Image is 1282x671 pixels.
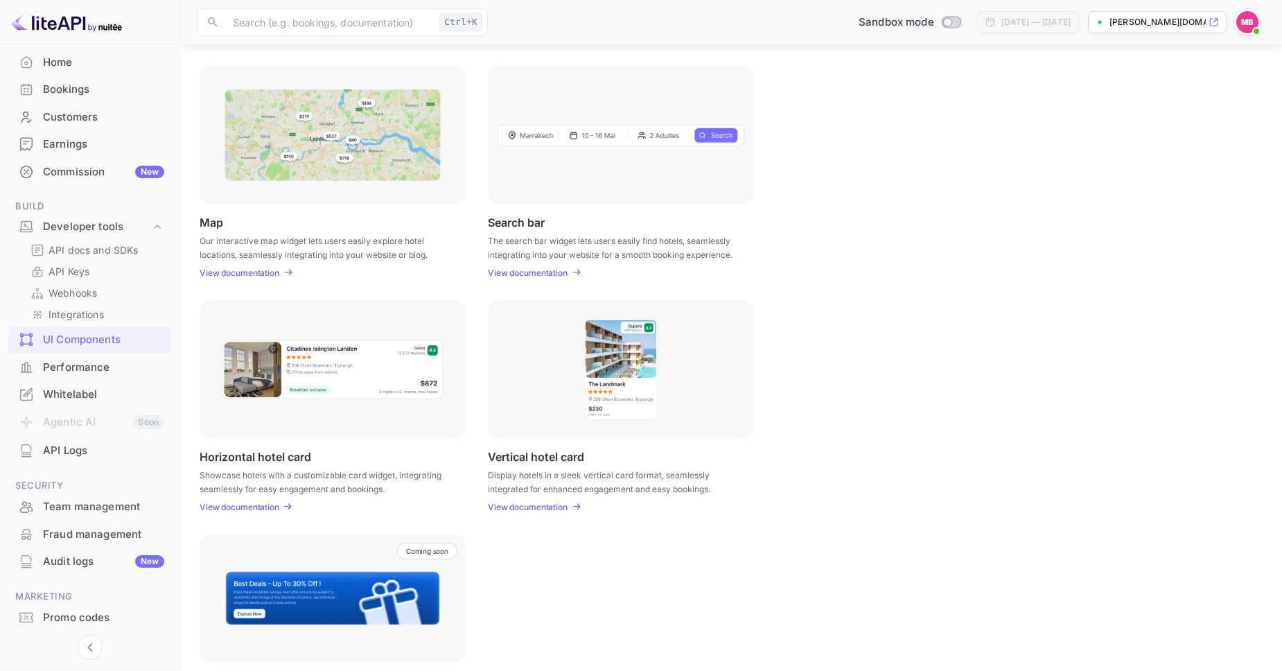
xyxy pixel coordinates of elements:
a: Earnings [8,131,171,157]
a: Promo codes [8,604,171,630]
a: Integrations [30,307,160,322]
div: UI Components [43,332,164,348]
p: View documentation [200,268,279,278]
p: Map [200,216,223,229]
div: Team management [8,494,171,521]
a: View documentation [488,268,572,278]
div: Integrations [25,304,166,324]
img: Horizontal hotel card Frame [221,339,444,400]
div: Performance [8,354,171,381]
div: Earnings [8,131,171,158]
div: Bookings [43,82,164,98]
a: Fraud management [8,521,171,547]
div: API Keys [25,261,166,281]
img: LiteAPI logo [11,11,122,33]
div: Team management [43,499,164,515]
div: Audit logs [43,554,164,570]
div: Bookings [8,76,171,103]
div: Ctrl+K [439,13,482,31]
div: Home [43,55,164,71]
div: UI Components [8,326,171,354]
div: Earnings [43,137,164,152]
input: Search (e.g. bookings, documentation) [225,8,434,36]
p: API docs and SDKs [49,243,139,257]
div: Performance [43,360,164,376]
div: Switch to Production mode [853,15,966,31]
div: Promo codes [43,610,164,626]
img: Marc Bellmann [1236,11,1258,33]
div: API docs and SDKs [25,240,166,260]
div: Developer tools [8,215,171,239]
a: API docs and SDKs [30,243,160,257]
p: View documentation [488,268,568,278]
div: Fraud management [43,527,164,543]
img: Map Frame [225,89,441,181]
div: CommissionNew [8,159,171,186]
a: API Logs [8,437,171,463]
p: Vertical hotel card [488,450,584,463]
p: Display hotels in a sleek vertical card format, seamlessly integrated for enhanced engagement and... [488,469,737,494]
div: Developer tools [43,219,150,235]
img: Banner Frame [225,570,441,626]
a: Audit logsNew [8,548,171,574]
div: API Logs [43,443,164,459]
div: Customers [8,104,171,131]
a: Whitelabel [8,381,171,407]
a: View documentation [200,268,283,278]
p: Coming soon [406,547,448,555]
div: Commission [43,164,164,180]
div: New [135,555,164,568]
p: Search bar [488,216,545,229]
span: Marketing [8,589,171,604]
a: Performance [8,354,171,380]
div: Customers [43,110,164,125]
div: Fraud management [8,521,171,548]
button: Collapse navigation [78,635,103,660]
p: Our interactive map widget lets users easily explore hotel locations, seamlessly integrating into... [200,234,448,259]
img: Search Frame [498,124,744,146]
div: API Logs [8,437,171,464]
a: View documentation [200,502,283,512]
div: Audit logsNew [8,548,171,575]
div: Whitelabel [43,387,164,403]
img: Vertical hotel card Frame [583,317,659,421]
span: Build [8,199,171,214]
div: Promo codes [8,604,171,631]
span: Sandbox mode [859,15,934,31]
a: UI Components [8,326,171,352]
span: Security [8,478,171,494]
p: Webhooks [49,286,97,300]
p: Showcase hotels with a customizable card widget, integrating seamlessly for easy engagement and b... [200,469,448,494]
p: [PERSON_NAME][DOMAIN_NAME]... [1109,16,1206,28]
a: Bookings [8,76,171,102]
a: Team management [8,494,171,519]
div: Webhooks [25,283,166,303]
a: Customers [8,104,171,130]
div: New [135,166,164,178]
div: Whitelabel [8,381,171,408]
p: API Keys [49,264,89,279]
p: The search bar widget lets users easily find hotels, seamlessly integrating into your website for... [488,234,737,259]
a: CommissionNew [8,159,171,184]
a: View documentation [488,502,572,512]
p: Horizontal hotel card [200,450,311,463]
a: Webhooks [30,286,160,300]
p: Integrations [49,307,104,322]
a: API Keys [30,264,160,279]
div: Home [8,49,171,76]
a: Home [8,49,171,75]
p: View documentation [488,502,568,512]
div: [DATE] — [DATE] [1001,16,1071,28]
p: View documentation [200,502,279,512]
